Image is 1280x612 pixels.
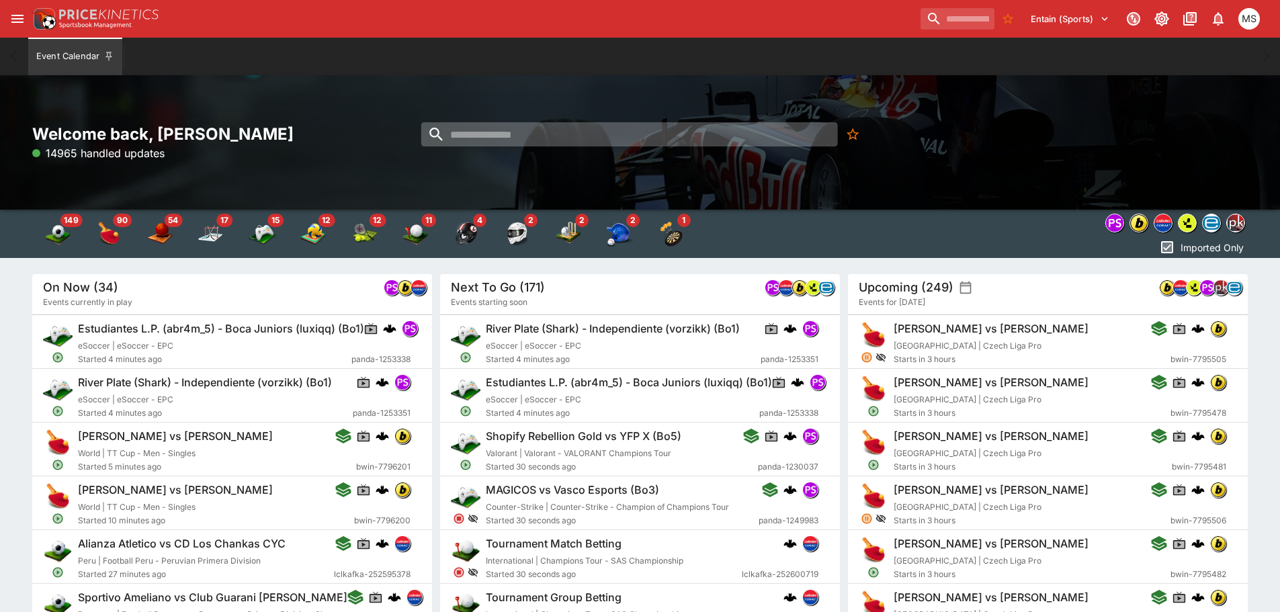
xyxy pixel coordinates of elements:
[783,322,797,335] img: logo-cerberus.svg
[1191,537,1205,550] div: cerberus
[52,459,64,471] svg: Open
[1155,236,1248,258] button: Imported Only
[1191,591,1205,604] div: cerberus
[453,220,480,247] img: american_football
[783,483,797,496] div: cerberus
[376,429,389,443] img: logo-cerberus.svg
[95,220,122,247] img: table_tennis
[1210,589,1226,605] div: bwin
[1150,7,1174,31] button: Toggle light/dark mode
[894,502,1041,512] span: [GEOGRAPHIC_DATA] | Czech Liga Pro
[5,7,30,31] button: open drawer
[486,502,729,512] span: Counter-Strike | Counter-Strike - Champion of Champions Tour
[1191,376,1205,389] img: logo-cerberus.svg
[894,483,1089,497] h6: [PERSON_NAME] vs [PERSON_NAME]
[78,514,354,527] span: Started 10 minutes ago
[859,374,888,404] img: table_tennis.png
[606,220,633,247] img: baseball
[1160,280,1175,295] img: bwin.png
[394,535,411,552] div: lclkafka
[300,220,327,247] img: volleyball
[78,429,273,443] h6: [PERSON_NAME] vs [PERSON_NAME]
[451,482,480,511] img: esports.png
[43,535,73,565] img: soccer.png
[606,220,633,247] div: Baseball
[52,405,64,417] svg: Open
[806,280,820,295] img: lsports.jpeg
[1129,214,1148,232] div: bwin
[1211,429,1226,443] img: bwin.png
[411,279,427,296] div: lclkafka
[402,220,429,247] img: golf
[43,296,132,309] span: Events currently in play
[486,460,758,474] span: Started 30 seconds ago
[1227,214,1244,232] img: pricekinetics.png
[376,376,389,389] img: logo-cerberus.svg
[78,483,273,497] h6: [PERSON_NAME] vs [PERSON_NAME]
[78,322,364,336] h6: Estudiantes L.P. (abr4m_5) - Boca Juniors (luxiqq) (Bo1)
[803,321,818,336] img: pandascore.png
[383,322,396,335] div: cerberus
[792,279,808,296] div: bwin
[78,376,332,390] h6: River Plate (Shark) - Independiente (vorzikk) (Bo1)
[761,353,818,366] span: panda-1253351
[1191,376,1205,389] div: cerberus
[451,428,480,457] img: esports.png
[1210,374,1226,390] div: bwin
[353,406,411,420] span: panda-1253351
[1226,279,1242,296] div: betradar
[78,568,334,581] span: Started 27 minutes ago
[1211,375,1226,390] img: bwin.png
[32,124,432,144] h2: Welcome back, [PERSON_NAME]
[402,220,429,247] div: Golf
[1211,590,1226,605] img: bwin.png
[783,429,797,443] img: logo-cerberus.svg
[867,566,880,578] svg: Open
[249,220,275,247] div: Esports
[394,374,411,390] div: pandascore
[894,394,1041,404] span: [GEOGRAPHIC_DATA] | Czech Liga Pro
[486,568,742,581] span: Started 30 seconds ago
[859,296,925,309] span: Events for [DATE]
[1170,514,1226,527] span: bwin-7795506
[810,374,826,390] div: pandascore
[1191,429,1205,443] img: logo-cerberus.svg
[859,320,888,350] img: table_tennis.png
[78,460,356,474] span: Started 5 minutes ago
[407,589,423,605] div: lclkafka
[1191,537,1205,550] img: logo-cerberus.svg
[351,220,378,247] img: tennis
[59,9,159,19] img: PriceKinetics
[1170,568,1226,581] span: bwin-7795482
[859,279,953,295] h5: Upcoming (249)
[395,482,410,497] img: bwin.png
[1210,428,1226,444] div: bwin
[44,220,71,247] img: soccer
[78,556,261,566] span: Peru | Football Peru - Peruvian Primera Division
[894,376,1089,390] h6: [PERSON_NAME] vs [PERSON_NAME]
[894,322,1089,336] h6: [PERSON_NAME] vs [PERSON_NAME]
[351,220,378,247] div: Tennis
[657,220,684,247] img: darts
[810,375,825,390] img: pandascore.png
[451,374,480,404] img: esports.png
[894,406,1170,420] span: Starts in 3 hours
[198,220,224,247] img: ice_hockey
[1105,214,1124,232] div: pandascore
[1179,214,1196,232] img: lsports.jpeg
[354,514,411,527] span: bwin-7796200
[43,279,118,295] h5: On Now (34)
[1203,214,1220,232] img: betradar.png
[1181,241,1244,255] p: Imported Only
[78,502,196,512] span: World | TT Cup - Men - Singles
[486,591,622,605] h6: Tournament Group Betting
[1191,322,1205,335] img: logo-cerberus.svg
[504,220,531,247] img: motor_racing
[376,483,389,496] div: cerberus
[460,405,472,417] svg: Open
[453,513,465,525] svg: Closed
[1159,279,1175,296] div: bwin
[30,5,56,32] img: PriceKinetics Logo
[867,405,880,417] svg: Open
[486,376,772,390] h6: Estudiantes L.P. (abr4m_5) - Boca Juniors (luxiqq) (Bo1)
